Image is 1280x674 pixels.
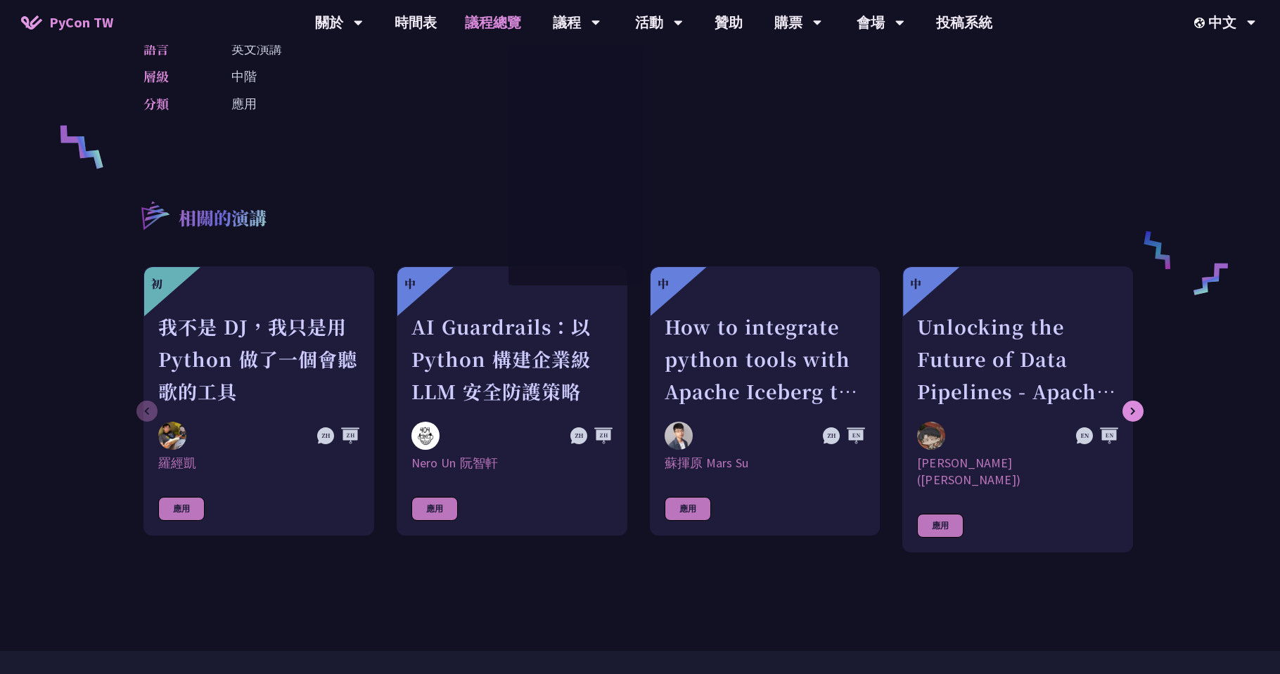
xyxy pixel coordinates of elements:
[665,455,866,472] div: 蘇揮原 Mars Su
[120,181,188,249] img: r3.8d01567.svg
[7,5,127,40] a: PyCon TW
[902,266,1133,552] a: 中 Unlocking the Future of Data Pipelines - Apache Airflow 3 李唯 (Wei Lee) [PERSON_NAME] ([PERSON_N...
[658,276,669,292] div: 中
[404,276,416,292] div: 中
[158,497,205,521] div: 應用
[143,66,203,86] p: 層級
[665,497,711,521] div: 應用
[158,311,359,408] div: 我不是 DJ，我只是用 Python 做了一個會聽歌的工具
[411,497,458,521] div: 應用
[665,311,866,408] div: How to integrate python tools with Apache Iceberg to build ETLT pipeline on Shift-Left Architecture
[49,12,113,33] span: PyCon TW
[1194,18,1208,28] img: Locale Icon
[665,422,693,450] img: 蘇揮原 Mars Su
[917,422,945,450] img: 李唯 (Wei Lee)
[917,311,1118,408] div: Unlocking the Future of Data Pipelines - Apache Airflow 3
[158,455,359,472] div: 羅經凱
[411,311,613,408] div: AI Guardrails：以 Python 構建企業級 LLM 安全防護策略
[231,39,282,59] p: 英文演講
[910,276,921,292] div: 中
[21,15,42,30] img: Home icon of PyCon TW 2025
[231,93,257,114] p: 應用
[397,266,627,536] a: 中 AI Guardrails：以 Python 構建企業級 LLM 安全防護策略 Nero Un 阮智軒 Nero Un 阮智軒 應用
[143,93,203,114] p: 分類
[231,66,257,86] p: 中階
[650,266,881,536] a: 中 How to integrate python tools with Apache Iceberg to build ETLT pipeline on Shift-Left Architec...
[143,266,374,536] a: 初 我不是 DJ，我只是用 Python 做了一個會聽歌的工具 羅經凱 羅經凱 應用
[917,514,964,538] div: 應用
[143,39,203,59] p: 語言
[411,422,440,450] img: Nero Un 阮智軒
[151,276,162,292] div: 初
[179,205,267,233] p: 相關的演講
[917,455,1118,488] div: [PERSON_NAME] ([PERSON_NAME])
[411,455,613,472] div: Nero Un 阮智軒
[158,422,186,450] img: 羅經凱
